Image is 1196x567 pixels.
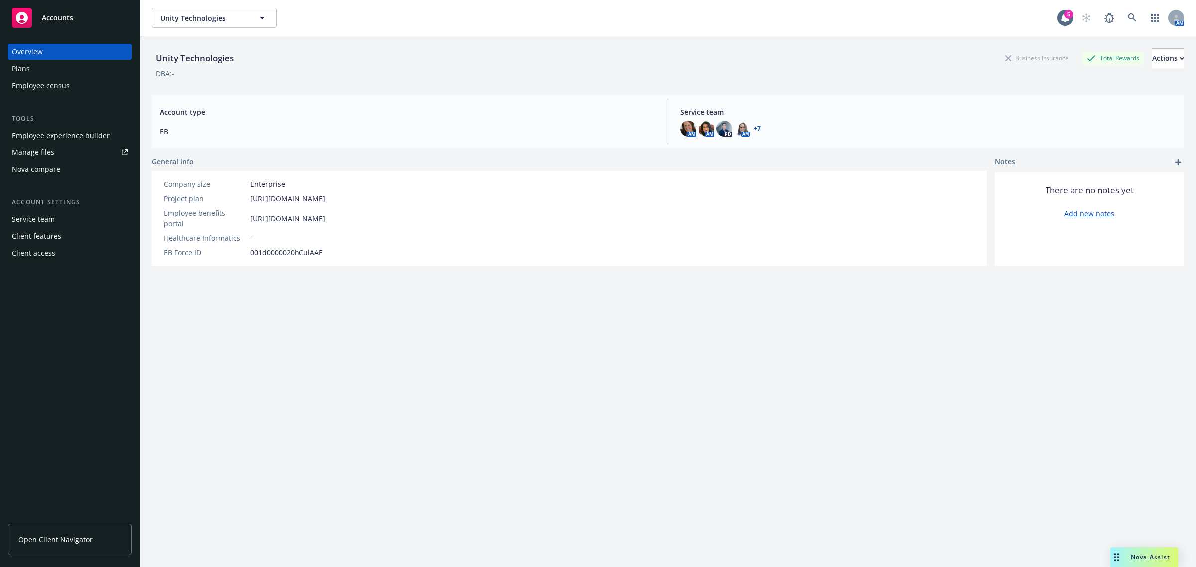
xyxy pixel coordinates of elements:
[164,193,246,204] div: Project plan
[8,4,132,32] a: Accounts
[1064,208,1114,219] a: Add new notes
[1122,8,1142,28] a: Search
[1172,156,1184,168] a: add
[680,121,696,137] img: photo
[8,211,132,227] a: Service team
[152,52,238,65] div: Unity Technologies
[680,107,1176,117] span: Service team
[12,61,30,77] div: Plans
[8,128,132,143] a: Employee experience builder
[160,107,656,117] span: Account type
[12,228,61,244] div: Client features
[12,128,110,143] div: Employee experience builder
[995,156,1015,168] span: Notes
[160,13,247,23] span: Unity Technologies
[12,161,60,177] div: Nova compare
[8,161,132,177] a: Nova compare
[156,68,174,79] div: DBA: -
[8,144,132,160] a: Manage files
[1110,547,1178,567] button: Nova Assist
[18,534,93,545] span: Open Client Navigator
[152,156,194,167] span: General info
[1099,8,1119,28] a: Report a Bug
[164,208,246,229] div: Employee benefits portal
[1110,547,1123,567] div: Drag to move
[1152,48,1184,68] button: Actions
[698,121,714,137] img: photo
[8,78,132,94] a: Employee census
[250,179,285,189] span: Enterprise
[1145,8,1165,28] a: Switch app
[250,233,253,243] span: -
[1064,10,1073,19] div: 5
[1046,184,1134,196] span: There are no notes yet
[160,126,656,137] span: EB
[164,179,246,189] div: Company size
[152,8,277,28] button: Unity Technologies
[250,213,325,224] a: [URL][DOMAIN_NAME]
[8,61,132,77] a: Plans
[1152,49,1184,68] div: Actions
[8,197,132,207] div: Account settings
[164,247,246,258] div: EB Force ID
[12,78,70,94] div: Employee census
[250,193,325,204] a: [URL][DOMAIN_NAME]
[250,247,323,258] span: 001d0000020hCulAAE
[8,245,132,261] a: Client access
[12,211,55,227] div: Service team
[164,233,246,243] div: Healthcare Informatics
[12,44,43,60] div: Overview
[42,14,73,22] span: Accounts
[12,245,55,261] div: Client access
[754,126,761,132] a: +7
[8,114,132,124] div: Tools
[1082,52,1144,64] div: Total Rewards
[12,144,54,160] div: Manage files
[1131,553,1170,561] span: Nova Assist
[716,121,732,137] img: photo
[8,228,132,244] a: Client features
[8,44,132,60] a: Overview
[734,121,750,137] img: photo
[1000,52,1074,64] div: Business Insurance
[1076,8,1096,28] a: Start snowing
